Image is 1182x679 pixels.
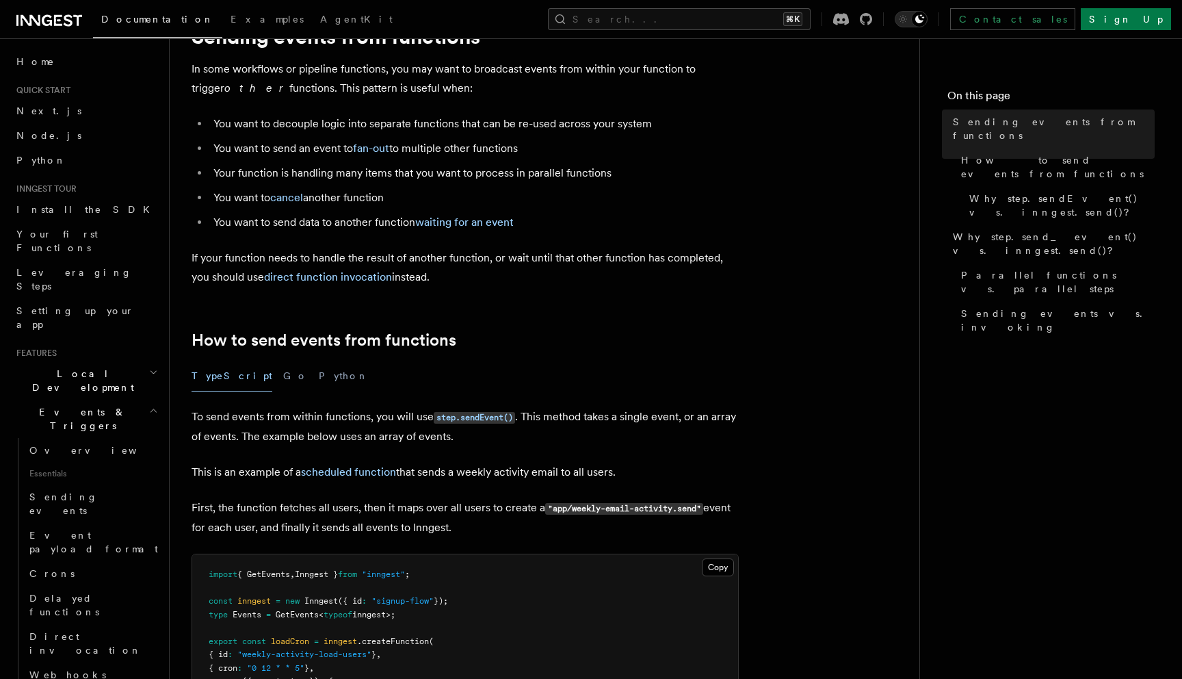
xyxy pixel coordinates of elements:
[783,12,802,26] kbd: ⌘K
[276,596,280,606] span: =
[950,8,1075,30] a: Contact sales
[304,663,309,673] span: }
[29,530,158,554] span: Event payload format
[11,298,161,337] a: Setting up your app
[405,569,410,579] span: ;
[237,596,271,606] span: inngest
[283,361,308,392] button: Go
[319,361,369,392] button: Python
[192,498,739,537] p: First, the function fetches all users, then it maps over all users to create a event for each use...
[304,596,338,606] span: Inngest
[209,663,237,673] span: { cron
[29,445,170,456] span: Overview
[222,4,312,37] a: Examples
[264,270,392,283] a: direct function invocation
[434,412,515,424] code: step.sendEvent()
[231,14,304,25] span: Examples
[93,4,222,38] a: Documentation
[24,438,161,463] a: Overview
[209,139,739,158] li: You want to send an event to to multiple other functions
[16,305,134,330] span: Setting up your app
[11,260,161,298] a: Leveraging Steps
[29,568,75,579] span: Crons
[11,405,149,433] span: Events & Triggers
[953,115,1155,142] span: Sending events from functions
[362,596,367,606] span: :
[11,183,77,194] span: Inngest tour
[352,610,395,619] span: inngest>;
[24,485,161,523] a: Sending events
[295,569,338,579] span: Inngest }
[233,610,261,619] span: Events
[285,596,300,606] span: new
[29,491,98,516] span: Sending events
[24,523,161,561] a: Event payload format
[16,155,66,166] span: Python
[209,164,739,183] li: Your function is handling many items that you want to process in parallel functions
[16,267,132,292] span: Leveraging Steps
[11,85,70,96] span: Quick start
[11,99,161,123] a: Next.js
[276,610,319,619] span: GetEvents
[247,663,304,673] span: "0 12 * * 5"
[290,569,295,579] span: ,
[947,225,1155,263] a: Why step.send_event() vs. inngest.send()?
[312,4,401,37] a: AgentKit
[11,197,161,222] a: Install the SDK
[209,569,237,579] span: import
[320,14,393,25] span: AgentKit
[353,142,389,155] a: fan-out
[266,610,271,619] span: =
[224,81,289,94] em: other
[324,637,357,646] span: inngest
[357,637,429,646] span: .createFunction
[209,114,739,133] li: You want to decouple logic into separate functions that can be re-used across your system
[956,263,1155,301] a: Parallel functions vs. parallel steps
[338,596,362,606] span: ({ id
[29,631,142,656] span: Direct invocation
[429,637,434,646] span: (
[956,301,1155,339] a: Sending events vs. invoking
[545,503,703,515] code: "app/weekly-email-activity.send"
[1081,8,1171,30] a: Sign Up
[29,593,99,617] span: Delayed functions
[209,650,228,659] span: { id
[319,610,324,619] span: <
[434,596,448,606] span: });
[11,123,161,148] a: Node.js
[237,650,371,659] span: "weekly-activity-load-users"
[961,307,1155,334] span: Sending events vs. invoking
[16,55,55,68] span: Home
[11,148,161,172] a: Python
[947,110,1155,148] a: Sending events from functions
[371,596,434,606] span: "signup-flow"
[209,637,237,646] span: export
[434,410,515,423] a: step.sendEvent()
[192,407,739,446] p: To send events from within functions, you will use . This method takes a single event, or an arra...
[11,222,161,260] a: Your first Functions
[271,637,309,646] span: loadCron
[309,663,314,673] span: ,
[415,216,514,229] a: waiting for an event
[961,268,1155,296] span: Parallel functions vs. parallel steps
[964,186,1155,225] a: Why step.sendEvent() vs. inngest.send()?
[228,650,233,659] span: :
[548,8,811,30] button: Search...⌘K
[237,663,242,673] span: :
[702,559,734,576] button: Copy
[16,204,158,215] span: Install the SDK
[192,463,739,482] p: This is an example of a that sends a weekly activity email to all users.
[947,88,1155,110] h4: On this page
[24,561,161,586] a: Crons
[24,624,161,663] a: Direct invocation
[961,153,1155,181] span: How to send events from functions
[11,348,57,359] span: Features
[192,331,456,350] a: How to send events from functions
[956,148,1155,186] a: How to send events from functions
[969,192,1155,219] span: Why step.sendEvent() vs. inngest.send()?
[237,569,290,579] span: { GetEvents
[11,361,161,400] button: Local Development
[362,569,405,579] span: "inngest"
[24,463,161,485] span: Essentials
[16,105,81,116] span: Next.js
